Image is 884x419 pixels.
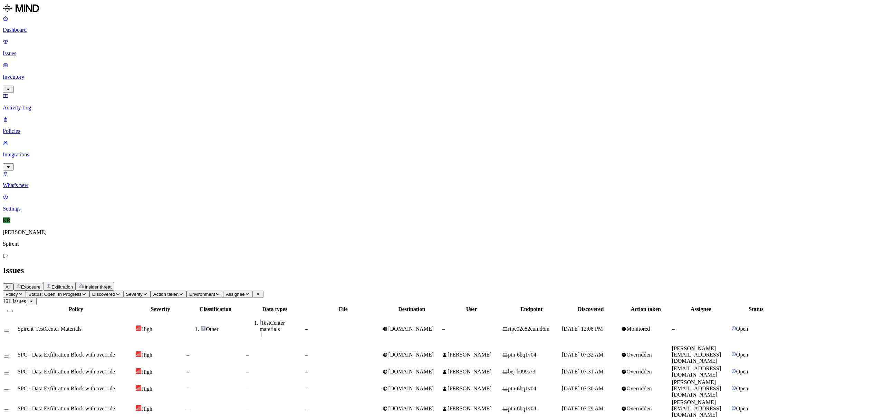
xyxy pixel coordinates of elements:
img: status-open.svg [731,326,736,331]
span: ptn-6bq1v04 [508,352,536,358]
p: What's new [3,182,881,188]
span: Open [736,369,748,374]
p: Dashboard [3,27,881,33]
span: – [305,352,308,358]
span: – [246,369,249,374]
span: bej-b099s73 [508,369,535,374]
span: [PERSON_NAME] [448,386,491,391]
button: Select row [4,330,9,332]
button: Select row [4,409,9,411]
span: – [305,406,308,411]
div: Policy [18,306,134,312]
span: Open [736,352,748,358]
span: – [186,352,189,358]
a: Integrations [3,140,881,169]
span: Exfiltration [51,284,73,290]
a: MIND [3,3,881,15]
span: Assignee [226,292,245,297]
span: SPC - Data Exfiltration Block with override [18,352,115,358]
span: – [246,406,249,411]
span: [DOMAIN_NAME] [388,386,434,391]
span: Action taken [153,292,179,297]
span: High [141,386,152,392]
span: High [141,352,152,358]
span: – [186,406,189,411]
span: – [305,326,308,332]
p: Settings [3,206,881,212]
span: [PERSON_NAME] [448,369,491,374]
span: Discovered [92,292,115,297]
img: severity-high.svg [136,405,141,411]
img: severity-high.svg [136,351,141,357]
span: Status: Open, In Progress [29,292,81,297]
span: High [141,369,152,375]
div: Classification [186,306,244,312]
a: Settings [3,194,881,212]
button: Select row [4,389,9,391]
span: – [186,369,189,374]
span: – [246,352,249,358]
a: What's new [3,170,881,188]
span: [DATE] 07:32 AM [562,352,604,358]
span: Insider threat [85,284,112,290]
span: 101 Issues [3,298,26,304]
div: Other [200,325,244,332]
span: – [186,386,189,391]
span: Severity [126,292,143,297]
span: High [141,406,152,412]
span: [PERSON_NAME][EMAIL_ADDRESS][DOMAIN_NAME] [672,399,721,418]
span: – [442,326,445,332]
button: Select all [7,310,13,312]
div: TestCenter materials [260,319,304,332]
div: Status [731,306,781,312]
span: ptn-6bq1v04 [508,386,536,391]
span: Open [736,386,748,391]
p: Spirent [3,241,881,247]
span: Overridden [627,386,652,391]
img: MIND [3,3,39,14]
img: severity-high.svg [136,385,141,391]
span: [PERSON_NAME] [448,352,491,358]
img: severity-high.svg [136,368,141,374]
span: [DOMAIN_NAME] [388,369,434,374]
span: SPC - Data Exfiltration Block with override [18,406,115,411]
span: Overridden [627,352,652,358]
a: Issues [3,39,881,57]
a: Inventory [3,62,881,92]
span: [PERSON_NAME] [448,406,491,411]
span: rtpc02c82cumd6m [508,326,549,332]
img: other.svg [200,325,206,331]
span: – [305,369,308,374]
div: Assignee [672,306,730,312]
img: status-open.svg [731,369,736,373]
button: Select row [4,372,9,374]
a: Activity Log [3,93,881,111]
span: Overridden [627,406,652,411]
span: Open [736,406,748,411]
p: Policies [3,128,881,134]
div: User [442,306,501,312]
span: [DOMAIN_NAME] [388,352,434,358]
p: Integrations [3,152,881,158]
span: [EMAIL_ADDRESS][DOMAIN_NAME] [672,366,721,378]
img: status-open.svg [731,406,736,410]
div: Discovered [562,306,620,312]
div: 1 [260,332,304,339]
span: [PERSON_NAME][EMAIL_ADDRESS][DOMAIN_NAME] [672,345,721,364]
span: SPC - Data Exfiltration Block with override [18,386,115,391]
img: status-open.svg [731,352,736,357]
span: ptn-6bq1v04 [508,406,536,411]
img: severity-high.svg [136,325,141,331]
span: [DATE] 12:08 PM [562,326,603,332]
span: Open [736,326,748,332]
h2: Issues [3,266,881,275]
p: Inventory [3,74,881,80]
span: [DATE] 07:30 AM [562,386,604,391]
span: Monitored [627,326,650,332]
span: Overridden [627,369,652,374]
span: High [141,326,152,332]
div: Endpoint [502,306,560,312]
div: Data types [246,306,304,312]
span: [PERSON_NAME][EMAIL_ADDRESS][DOMAIN_NAME] [672,379,721,398]
img: status-open.svg [731,386,736,390]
